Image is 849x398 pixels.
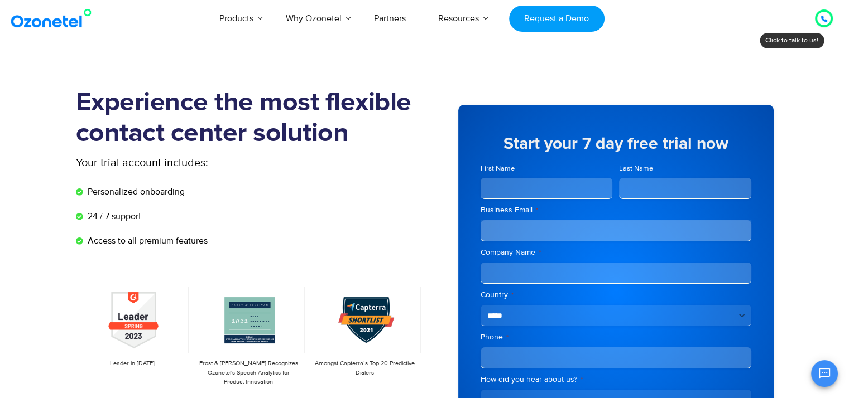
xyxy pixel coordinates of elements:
[81,359,183,368] p: Leader in [DATE]
[85,234,208,247] span: Access to all premium features
[481,247,751,258] label: Company Name
[314,359,415,377] p: Amongst Capterra’s Top 20 Predictive Dialers
[481,374,751,385] label: How did you hear about us?
[85,185,185,198] span: Personalized onboarding
[481,205,751,216] label: Business Email
[811,360,838,387] button: Open chat
[198,359,299,387] p: Frost & [PERSON_NAME] Recognizes Ozonetel's Speech Analytics for Product Innovation
[481,289,751,300] label: Country
[76,154,341,171] p: Your trial account includes:
[481,163,613,174] label: First Name
[85,210,141,223] span: 24 / 7 support
[509,6,605,32] a: Request a Demo
[76,88,425,149] h1: Experience the most flexible contact center solution
[481,332,751,343] label: Phone
[619,163,751,174] label: Last Name
[481,135,751,152] h5: Start your 7 day free trial now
